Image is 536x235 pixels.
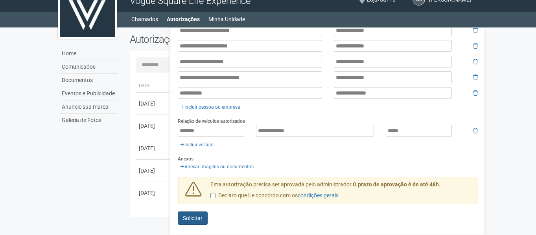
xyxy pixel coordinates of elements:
[178,103,243,111] a: Incluir pessoa ou empresa
[60,74,118,87] a: Documentos
[183,215,203,221] span: Solicitar
[178,162,256,171] a: Anexar imagens ou documentos
[60,47,118,60] a: Home
[353,181,440,188] strong: O prazo de aprovação é de até 48h.
[210,192,339,200] label: Declaro que li e concordo com os
[473,128,478,133] i: Remover
[178,211,208,225] button: Solicitar
[204,181,478,204] div: Esta autorização precisa ser aprovada pelo administrador.
[60,114,118,127] a: Galeria de Fotos
[139,122,168,130] div: [DATE]
[473,59,478,64] i: Remover
[60,60,118,74] a: Comunicados
[210,193,216,198] input: Declaro que li e concordo com oscondições gerais
[60,100,118,114] a: Anuncie sua marca
[139,167,168,175] div: [DATE]
[473,90,478,96] i: Remover
[60,87,118,100] a: Eventos e Publicidade
[130,33,298,45] h2: Autorizações
[131,14,158,25] a: Chamados
[139,144,168,152] div: [DATE]
[208,14,245,25] a: Minha Unidade
[139,100,168,107] div: [DATE]
[473,75,478,80] i: Remover
[298,192,339,199] a: condições gerais
[139,189,168,197] div: [DATE]
[178,118,245,125] label: Relação de veículos autorizados
[136,80,171,93] th: Data
[473,43,478,49] i: Remover
[473,27,478,33] i: Remover
[178,140,216,149] a: Incluir veículo
[167,14,200,25] a: Autorizações
[178,155,193,162] label: Anexos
